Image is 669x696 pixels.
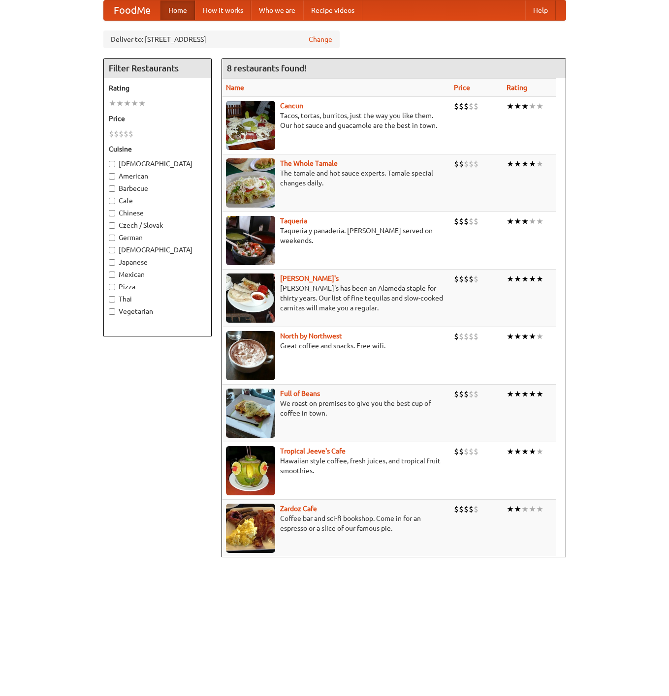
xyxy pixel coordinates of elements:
[280,217,307,225] a: Taqueria
[469,216,474,227] li: $
[454,216,459,227] li: $
[454,446,459,457] li: $
[507,446,514,457] li: ★
[529,273,536,284] li: ★
[459,216,464,227] li: $
[514,504,521,514] li: ★
[226,283,446,313] p: [PERSON_NAME]'s has been an Alameda staple for thirty years. Our list of fine tequilas and slow-c...
[469,389,474,399] li: $
[280,332,342,340] a: North by Northwest
[131,98,138,109] li: ★
[280,274,339,282] a: [PERSON_NAME]'s
[195,0,251,20] a: How it works
[536,273,543,284] li: ★
[226,504,275,553] img: zardoz.jpg
[521,446,529,457] li: ★
[514,101,521,112] li: ★
[160,0,195,20] a: Home
[128,128,133,139] li: $
[507,331,514,342] li: ★
[138,98,146,109] li: ★
[474,504,478,514] li: $
[454,273,459,284] li: $
[109,198,115,204] input: Cafe
[226,446,275,495] img: jeeves.jpg
[454,389,459,399] li: $
[124,98,131,109] li: ★
[109,306,206,316] label: Vegetarian
[521,504,529,514] li: ★
[464,216,469,227] li: $
[474,273,478,284] li: $
[469,273,474,284] li: $
[119,128,124,139] li: $
[464,446,469,457] li: $
[124,128,128,139] li: $
[459,273,464,284] li: $
[507,216,514,227] li: ★
[109,235,115,241] input: German
[469,446,474,457] li: $
[454,504,459,514] li: $
[536,101,543,112] li: ★
[469,101,474,112] li: $
[459,331,464,342] li: $
[454,101,459,112] li: $
[280,447,346,455] b: Tropical Jeeve's Cafe
[109,233,206,242] label: German
[280,390,320,397] b: Full of Beans
[474,101,478,112] li: $
[454,158,459,169] li: $
[280,159,338,167] b: The Whole Tamale
[226,341,446,351] p: Great coffee and snacks. Free wifi.
[226,158,275,208] img: wholetamale.jpg
[109,128,114,139] li: $
[525,0,556,20] a: Help
[459,101,464,112] li: $
[109,208,206,218] label: Chinese
[474,446,478,457] li: $
[104,59,211,78] h4: Filter Restaurants
[469,158,474,169] li: $
[309,34,332,44] a: Change
[226,168,446,188] p: The tamale and hot sauce experts. Tamale special changes daily.
[226,273,275,323] img: pedros.jpg
[459,389,464,399] li: $
[280,102,303,110] b: Cancun
[104,0,160,20] a: FoodMe
[464,158,469,169] li: $
[454,84,470,91] a: Price
[109,210,115,216] input: Chinese
[536,216,543,227] li: ★
[521,216,529,227] li: ★
[469,331,474,342] li: $
[109,284,115,290] input: Pizza
[474,216,478,227] li: $
[521,158,529,169] li: ★
[507,84,527,91] a: Rating
[103,30,340,48] div: Deliver to: [STREET_ADDRESS]
[109,294,206,304] label: Thai
[469,504,474,514] li: $
[521,101,529,112] li: ★
[507,273,514,284] li: ★
[226,216,275,265] img: taqueria.jpg
[514,446,521,457] li: ★
[536,389,543,399] li: ★
[464,504,469,514] li: $
[514,158,521,169] li: ★
[514,331,521,342] li: ★
[251,0,303,20] a: Who we are
[521,273,529,284] li: ★
[109,171,206,181] label: American
[280,505,317,513] a: Zardoz Cafe
[226,226,446,245] p: Taqueria y panaderia. [PERSON_NAME] served on weekends.
[529,101,536,112] li: ★
[109,270,206,279] label: Mexican
[109,161,115,167] input: [DEMOGRAPHIC_DATA]
[507,101,514,112] li: ★
[514,389,521,399] li: ★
